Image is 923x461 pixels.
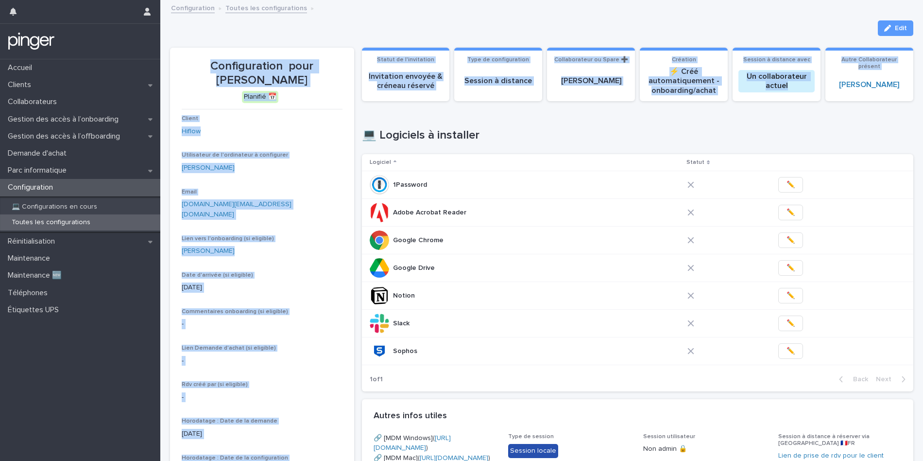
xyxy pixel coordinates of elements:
span: Horodatage : Date de la demande [182,418,277,424]
p: Notion [393,290,417,300]
span: Next [876,376,897,383]
span: Type de session [508,434,554,440]
p: Demande d'achat [4,149,74,158]
button: Edit [878,20,913,36]
div: Session locale [508,444,558,458]
p: Parc informatique [4,166,74,175]
button: ✏️ [778,288,803,303]
tr: 1Password1Password ✏️ [362,171,914,198]
button: ✏️ [778,205,803,220]
p: - [182,392,342,403]
a: [DOMAIN_NAME][EMAIL_ADDRESS][DOMAIN_NAME] [182,201,291,218]
button: ✏️ [778,232,803,248]
tr: Google DriveGoogle Drive ✏️ [362,254,914,282]
tr: Google ChromeGoogle Chrome ✏️ [362,226,914,254]
span: Lien Demande d'achat (si eligible) [182,345,276,351]
span: ✏️ [786,291,795,301]
span: Session à distance à réserver via [GEOGRAPHIC_DATA] 🇫🇷FR [778,434,870,446]
p: [DATE] [182,429,342,439]
button: ✏️ [778,260,803,276]
span: ✏️ [786,263,795,273]
p: 💻 Configurations en cours [4,203,105,211]
button: ✏️ [778,177,803,193]
p: Session à distance [460,76,536,86]
p: Google Drive [393,262,437,272]
p: - [182,319,342,329]
h2: Autres infos utiles [374,411,447,422]
p: ⚡ Créé automatiquement - onboarding/achat [646,67,722,95]
img: mTgBEunGTSyRkCgitkcU [8,32,55,51]
span: ✏️ [786,208,795,217]
h1: 💻 Logiciels à installer [362,128,914,142]
p: Logiciel [370,157,391,168]
a: Hiflow [182,126,201,137]
a: Toutes les configurations [225,2,307,13]
span: Session à distance avec [743,57,810,63]
span: Commentaires onboarding (si eligible) [182,309,288,315]
a: [PERSON_NAME] [182,246,235,256]
span: Collaborateur ou Spare ➕ [554,57,628,63]
p: Configuration pour [PERSON_NAME] [182,59,342,88]
p: Étiquettes UPS [4,305,67,315]
p: Clients [4,80,39,89]
p: 1 of 1 [362,368,391,391]
tr: Adobe Acrobat ReaderAdobe Acrobat Reader ✏️ [362,198,914,226]
span: Date d'arrivée (si eligible) [182,272,253,278]
p: 1Password [393,179,429,189]
p: Gestion des accès à l’offboarding [4,132,128,141]
p: Statut [686,157,704,168]
span: Utilisateur de l'ordinateur à configurer [182,152,288,158]
a: Configuration [171,2,215,13]
tr: NotionNotion ✏️ [362,282,914,309]
div: Planifié 📅 [242,91,278,103]
p: Réinitialisation [4,237,63,246]
p: Accueil [4,63,40,72]
button: ✏️ [778,316,803,331]
button: Back [831,375,872,384]
p: Sophos [393,345,419,355]
button: ✏️ [778,343,803,359]
span: Rdv créé par (si eligible) [182,382,248,388]
p: Google Chrome [393,234,445,245]
p: [PERSON_NAME] [553,76,629,86]
p: Téléphones [4,288,55,298]
div: Un collaborateur actuel [738,70,815,92]
span: Client [182,116,198,122]
p: Toutes les configurations [4,218,98,227]
p: Collaborateurs [4,97,65,106]
span: Statut de l'invitation [377,57,434,63]
p: Non admin 🔒 [643,444,767,454]
span: ✏️ [786,235,795,245]
span: Email [182,189,197,195]
a: [PERSON_NAME] [839,80,899,89]
button: Next [872,375,913,384]
span: Session utilisateur [643,434,695,440]
span: ✏️ [786,319,795,328]
span: Back [847,376,868,383]
p: Maintenance [4,254,58,263]
span: Autre Collaborateur présent [841,57,897,70]
p: Adobe Acrobat Reader [393,207,468,217]
a: Lien de prise de rdv pour le client [778,452,884,459]
span: ✏️ [786,180,795,190]
span: Création [672,57,696,63]
span: Edit [895,25,907,32]
a: [PERSON_NAME] [182,163,235,173]
p: Configuration [4,183,61,192]
span: ✏️ [786,346,795,356]
span: Horodatage : Date de la configuration [182,455,288,461]
p: Slack [393,318,411,328]
tr: SlackSlack ✏️ [362,309,914,337]
p: Gestion des accès à l’onboarding [4,115,126,124]
span: Type de configuration [467,57,529,63]
p: [DATE] [182,283,342,293]
span: Lien vers l'onboarding (si eligible) [182,236,274,242]
p: - [182,356,342,366]
p: Maintenance 🆕 [4,271,69,280]
p: Invitation envoyée & créneau réservé [368,72,444,90]
tr: SophosSophos ✏️ [362,337,914,365]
